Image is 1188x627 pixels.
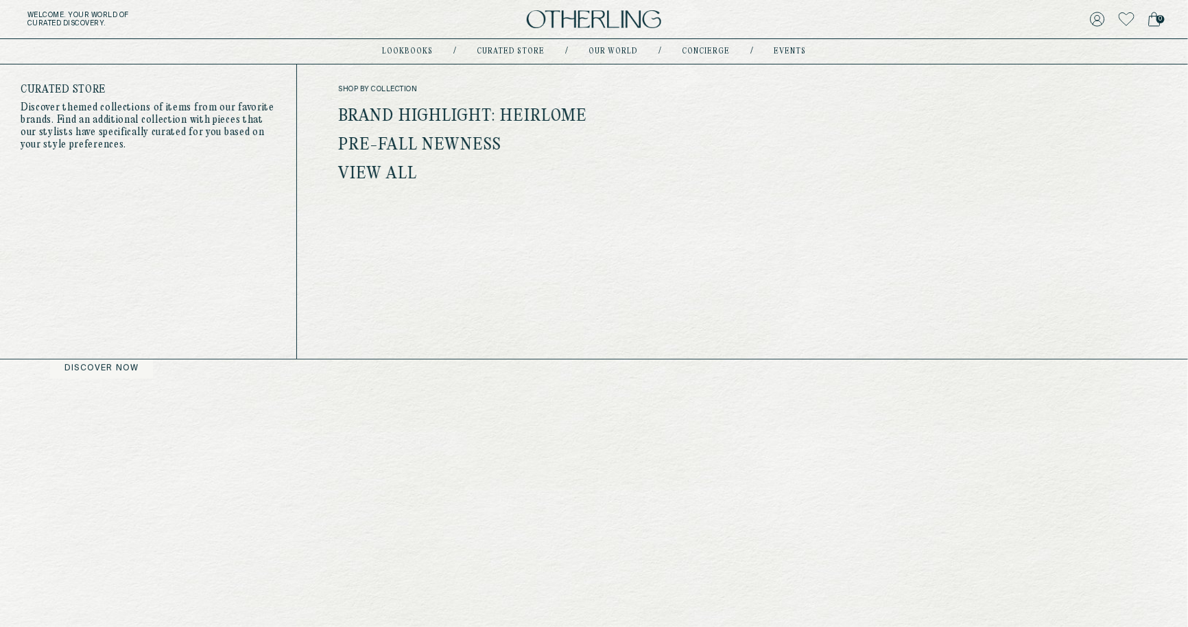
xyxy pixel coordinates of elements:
[50,358,153,379] a: DISCOVER NOW
[338,85,615,93] span: shop by collection
[338,165,417,183] a: View all
[589,48,638,55] a: Our world
[477,48,545,55] a: Curated store
[750,46,753,57] div: /
[21,85,276,95] h4: Curated store
[338,137,502,154] a: Pre-Fall Newness
[21,102,276,151] p: Discover themed collections of items from our favorite brands. Find an additional collection with...
[682,48,730,55] a: concierge
[338,108,588,126] a: Brand Highlight: Heirlome
[1156,15,1165,23] span: 0
[1148,10,1161,29] a: 0
[565,46,568,57] div: /
[774,48,806,55] a: events
[27,11,368,27] h5: Welcome . Your world of curated discovery.
[658,46,661,57] div: /
[453,46,456,57] div: /
[382,48,433,55] a: lookbooks
[527,10,661,29] img: logo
